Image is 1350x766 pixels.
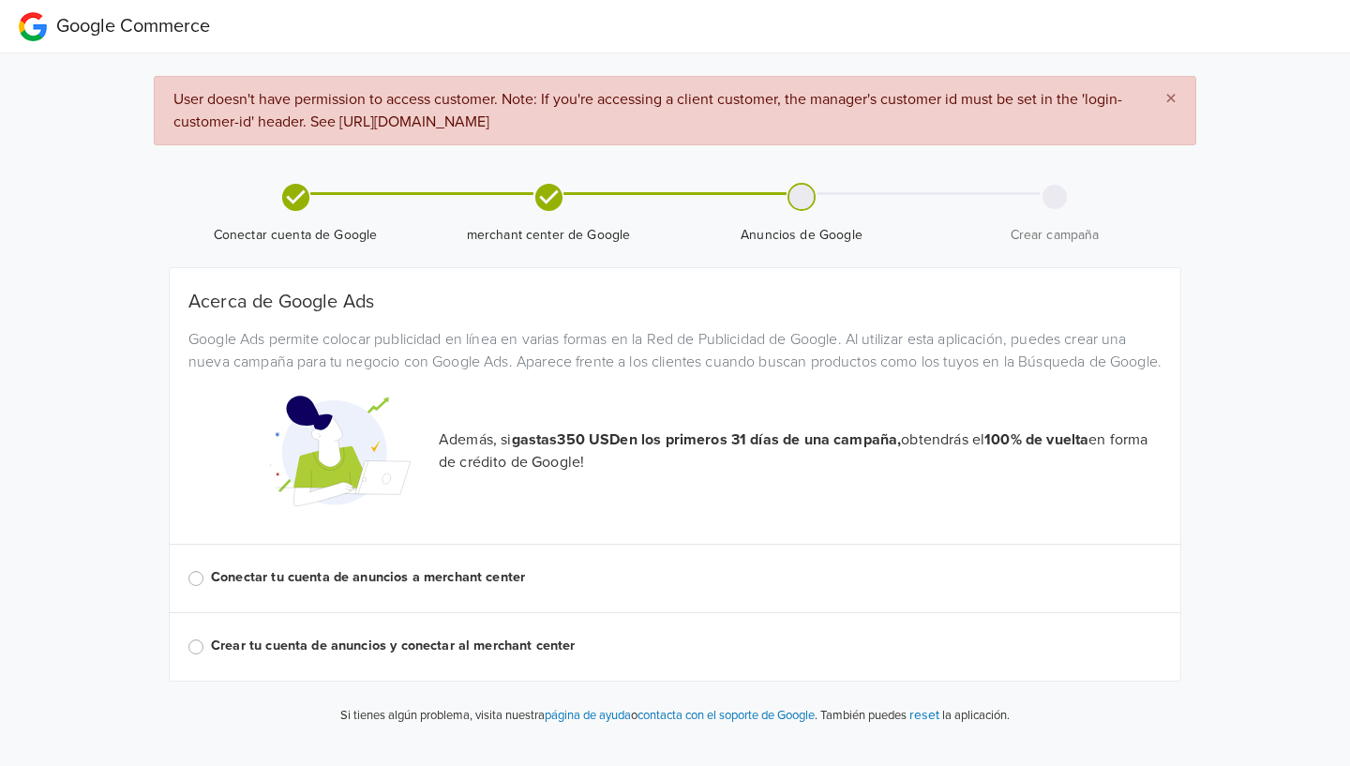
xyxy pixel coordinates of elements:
[188,291,1162,313] h5: Acerca de Google Ads
[1165,85,1177,113] span: ×
[173,90,1122,131] span: User doesn't have permission to access customer. Note: If you're accessing a client customer, the...
[211,636,1162,656] label: Crear tu cuenta de anuncios y conectar al merchant center
[439,428,1162,473] p: Además, si obtendrás el en forma de crédito de Google!
[1147,77,1195,122] button: Close
[984,430,1088,449] strong: 100% de vuelta
[909,704,939,726] button: reset
[56,15,210,38] span: Google Commerce
[174,328,1176,373] div: Google Ads permite colocar publicidad en línea en varias formas en la Red de Publicidad de Google...
[545,708,631,723] a: página de ayuda
[429,226,667,245] span: merchant center de Google
[682,226,921,245] span: Anuncios de Google
[637,708,815,723] a: contacta con el soporte de Google
[270,381,411,521] img: Google Promotional Codes
[512,430,902,449] strong: gastas 350 USD en los primeros 31 días de una campaña,
[817,704,1010,726] p: También puedes la aplicación.
[176,226,414,245] span: Conectar cuenta de Google
[340,707,817,726] p: Si tienes algún problema, visita nuestra o .
[211,567,1162,588] label: Conectar tu cuenta de anuncios a merchant center
[936,226,1174,245] span: Crear campaña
